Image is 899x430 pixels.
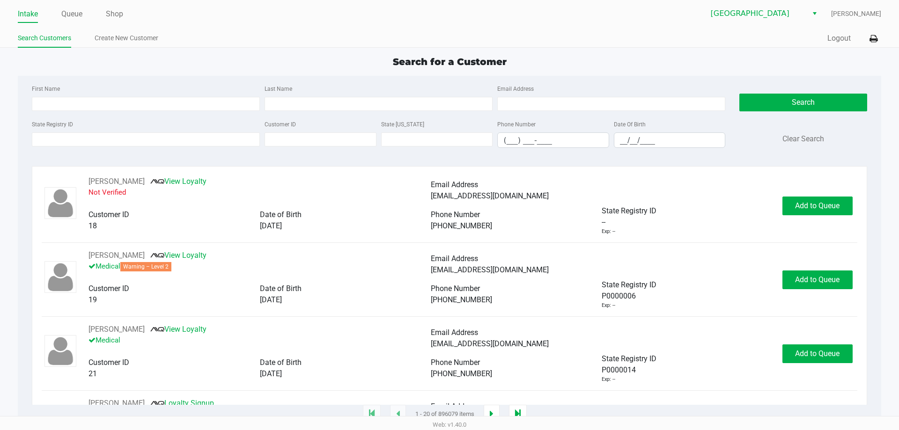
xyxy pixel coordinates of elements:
[431,221,492,230] span: [PHONE_NUMBER]
[88,187,431,198] p: Not Verified
[431,369,492,378] span: [PHONE_NUMBER]
[393,56,507,67] span: Search for a Customer
[497,132,609,148] kendo-maskedtextbox: Format: (999) 999-9999
[431,284,480,293] span: Phone Number
[150,325,206,334] a: View Loyalty
[782,344,853,363] button: Add to Queue
[431,328,478,337] span: Email Address
[88,324,145,335] button: See customer info
[150,399,214,408] a: Loyalty Signup
[614,132,726,148] kendo-maskedtextbox: Format: MM/DD/YYYY
[433,421,466,428] span: Web: v1.40.0
[782,133,824,145] button: Clear Search
[88,261,431,272] p: Medical
[260,221,282,230] span: [DATE]
[88,398,145,409] button: See customer info
[88,369,97,378] span: 21
[614,120,646,129] label: Date Of Birth
[431,191,549,200] span: [EMAIL_ADDRESS][DOMAIN_NAME]
[602,280,656,289] span: State Registry ID
[120,262,171,271] span: Warning – Level 2
[484,405,500,423] app-submit-button: Next
[739,94,867,111] button: Search
[614,133,725,147] input: Format: MM/DD/YYYY
[602,206,656,215] span: State Registry ID
[602,228,615,236] div: Exp: --
[18,32,71,44] a: Search Customers
[32,85,60,93] label: First Name
[497,120,536,129] label: Phone Number
[602,376,615,384] div: Exp: --
[363,405,381,423] app-submit-button: Move to first page
[431,254,478,263] span: Email Address
[88,284,129,293] span: Customer ID
[32,120,73,129] label: State Registry ID
[431,339,549,348] span: [EMAIL_ADDRESS][DOMAIN_NAME]
[260,284,302,293] span: Date of Birth
[265,85,292,93] label: Last Name
[106,7,123,21] a: Shop
[260,358,302,367] span: Date of Birth
[18,7,38,21] a: Intake
[95,32,158,44] a: Create New Customer
[260,369,282,378] span: [DATE]
[602,217,605,228] span: --
[795,349,840,358] span: Add to Queue
[602,364,636,376] span: P0000014
[431,295,492,304] span: [PHONE_NUMBER]
[498,133,609,147] input: Format: (999) 999-9999
[431,358,480,367] span: Phone Number
[509,405,527,423] app-submit-button: Move to last page
[431,210,480,219] span: Phone Number
[88,335,431,346] p: Medical
[265,120,296,129] label: Customer ID
[602,291,636,302] span: P0000006
[431,180,478,189] span: Email Address
[260,295,282,304] span: [DATE]
[88,176,145,187] button: See customer info
[782,270,853,289] button: Add to Queue
[415,409,474,419] span: 1 - 20 of 896079 items
[88,210,129,219] span: Customer ID
[795,201,840,210] span: Add to Queue
[808,5,821,22] button: Select
[795,275,840,284] span: Add to Queue
[390,405,406,423] app-submit-button: Previous
[150,251,206,260] a: View Loyalty
[260,210,302,219] span: Date of Birth
[711,8,802,19] span: [GEOGRAPHIC_DATA]
[88,295,97,304] span: 19
[602,302,615,310] div: Exp: --
[88,221,97,230] span: 18
[150,177,206,186] a: View Loyalty
[431,402,478,411] span: Email Address
[497,85,534,93] label: Email Address
[827,33,851,44] button: Logout
[61,7,82,21] a: Queue
[831,9,881,19] span: [PERSON_NAME]
[782,197,853,215] button: Add to Queue
[431,265,549,274] span: [EMAIL_ADDRESS][DOMAIN_NAME]
[381,120,424,129] label: State [US_STATE]
[88,358,129,367] span: Customer ID
[602,354,656,363] span: State Registry ID
[88,250,145,261] button: See customer info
